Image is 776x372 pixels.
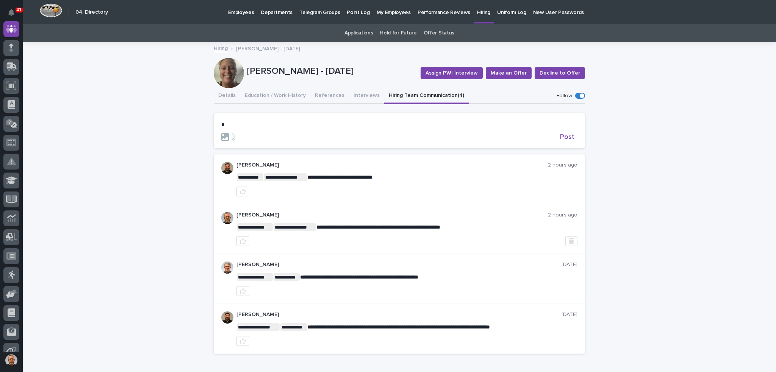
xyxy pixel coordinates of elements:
[548,212,577,218] p: 2 hours ago
[236,311,562,318] p: [PERSON_NAME]
[17,7,22,12] p: 41
[349,88,384,104] button: Interviews
[562,311,577,318] p: [DATE]
[491,69,527,77] span: Make an Offer
[380,24,416,42] a: Hold for Future
[384,88,469,104] button: Hiring Team Communication (4)
[247,66,415,77] p: [PERSON_NAME] - [DATE]
[236,187,249,196] button: like this post
[562,261,577,268] p: [DATE]
[344,24,373,42] a: Applications
[221,311,233,324] img: AOh14GiWKAYVPIbfHyIkyvX2hiPF8_WCcz-HU3nlZscn=s96-c
[565,236,577,246] button: Delete post
[557,93,572,99] p: Follow
[310,88,349,104] button: References
[421,67,483,79] button: Assign PWI Interview
[557,134,577,140] button: Post
[236,162,548,168] p: [PERSON_NAME]
[40,3,62,17] img: Workspace Logo
[3,352,19,368] button: users-avatar
[221,261,233,274] img: AOh14GgPw25VOikpKNbdra9MTOgH50H-1stU9o6q7KioRA=s96-c
[214,44,228,52] a: Hiring
[236,336,249,346] button: like this post
[3,5,19,20] button: Notifications
[236,286,249,296] button: like this post
[540,69,580,77] span: Decline to Offer
[214,88,240,104] button: Details
[9,9,19,21] div: Notifications41
[535,67,585,79] button: Decline to Offer
[548,162,577,168] p: 2 hours ago
[236,212,548,218] p: [PERSON_NAME]
[426,69,478,77] span: Assign PWI Interview
[221,212,233,224] img: ACg8ocKZHX3kFMW1pdUq3QAW4Ce5R-N_bBP0JCN15me4FXGyTyc=s96-c
[424,24,454,42] a: Offer Status
[75,9,108,16] h2: 04. Directory
[221,162,233,174] img: AOh14GiWKAYVPIbfHyIkyvX2hiPF8_WCcz-HU3nlZscn=s96-c
[236,261,562,268] p: [PERSON_NAME]
[486,67,532,79] button: Make an Offer
[236,236,249,246] button: like this post
[560,134,574,140] span: Post
[236,44,300,52] p: [PERSON_NAME] - [DATE]
[240,88,310,104] button: Education / Work History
